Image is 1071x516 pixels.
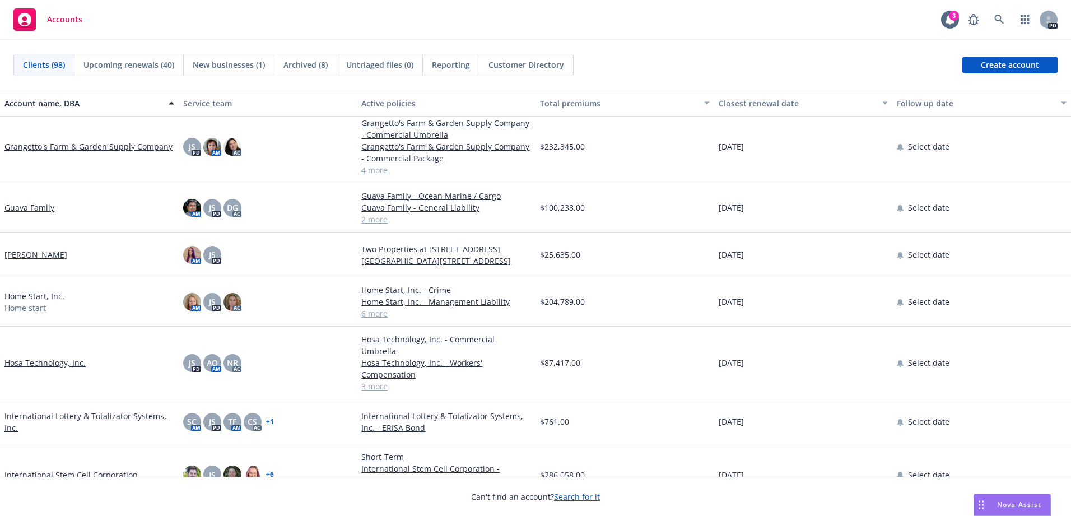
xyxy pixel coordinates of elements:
[471,491,600,503] span: Can't find an account?
[266,419,274,425] a: + 1
[361,333,531,357] a: Hosa Technology, Inc. - Commercial Umbrella
[908,296,949,308] span: Select date
[361,380,531,392] a: 3 more
[187,416,197,427] span: SC
[535,90,714,117] button: Total premiums
[227,357,238,369] span: NR
[361,296,531,308] a: Home Start, Inc. - Management Liability
[183,293,201,311] img: photo
[361,213,531,225] a: 2 more
[908,416,949,427] span: Select date
[361,243,531,267] a: Two Properties at [STREET_ADDRESS][GEOGRAPHIC_DATA][STREET_ADDRESS]
[361,141,531,164] a: Grangetto's Farm & Garden Supply Company - Commercial Package
[897,97,1054,109] div: Follow up date
[908,469,949,481] span: Select date
[4,357,86,369] a: Hosa Technology, Inc.
[183,199,201,217] img: photo
[540,416,569,427] span: $761.00
[719,469,744,481] span: [DATE]
[248,416,257,427] span: CS
[714,90,893,117] button: Closest renewal date
[719,249,744,261] span: [DATE]
[361,117,531,141] a: Grangetto's Farm & Garden Supply Company - Commercial Umbrella
[183,246,201,264] img: photo
[209,416,216,427] span: JS
[4,249,67,261] a: [PERSON_NAME]
[908,202,949,213] span: Select date
[357,90,535,117] button: Active policies
[23,59,65,71] span: Clients (98)
[179,90,357,117] button: Service team
[47,15,82,24] span: Accounts
[9,4,87,35] a: Accounts
[361,202,531,213] a: Guava Family - General Liability
[719,97,876,109] div: Closest renewal date
[988,8,1011,31] a: Search
[981,54,1039,76] span: Create account
[183,97,353,109] div: Service team
[283,59,328,71] span: Archived (8)
[361,463,531,486] a: International Stem Cell Corporation - Fiduciary Liability
[962,8,985,31] a: Report a Bug
[540,249,580,261] span: $25,635.00
[361,451,531,463] a: Short-Term
[554,491,600,502] a: Search for it
[719,296,744,308] span: [DATE]
[207,357,218,369] span: AO
[4,290,64,302] a: Home Start, Inc.
[209,249,216,261] span: JS
[189,357,195,369] span: JS
[223,466,241,484] img: photo
[189,141,195,152] span: JS
[227,202,238,213] span: DG
[908,141,949,152] span: Select date
[540,469,585,481] span: $286,058.00
[540,202,585,213] span: $100,238.00
[540,357,580,369] span: $87,417.00
[223,138,241,156] img: photo
[719,416,744,427] span: [DATE]
[209,296,216,308] span: JS
[361,308,531,319] a: 6 more
[83,59,174,71] span: Upcoming renewals (40)
[719,141,744,152] span: [DATE]
[361,410,531,434] a: International Lottery & Totalizator Systems, Inc. - ERISA Bond
[719,357,744,369] span: [DATE]
[540,141,585,152] span: $232,345.00
[4,410,174,434] a: International Lottery & Totalizator Systems, Inc.
[346,59,413,71] span: Untriaged files (0)
[908,357,949,369] span: Select date
[361,190,531,202] a: Guava Family - Ocean Marine / Cargo
[949,11,959,21] div: 3
[4,97,162,109] div: Account name, DBA
[892,90,1071,117] button: Follow up date
[719,202,744,213] span: [DATE]
[432,59,470,71] span: Reporting
[203,138,221,156] img: photo
[4,469,138,481] a: International Stem Cell Corporation
[1014,8,1036,31] a: Switch app
[4,302,46,314] span: Home start
[4,141,173,152] a: Grangetto's Farm & Garden Supply Company
[183,466,201,484] img: photo
[974,494,988,515] div: Drag to move
[540,296,585,308] span: $204,789.00
[228,416,236,427] span: TF
[209,469,216,481] span: JS
[361,284,531,296] a: Home Start, Inc. - Crime
[244,466,262,484] img: photo
[193,59,265,71] span: New businesses (1)
[488,59,564,71] span: Customer Directory
[361,97,531,109] div: Active policies
[908,249,949,261] span: Select date
[962,57,1058,73] a: Create account
[223,293,241,311] img: photo
[974,494,1051,516] button: Nova Assist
